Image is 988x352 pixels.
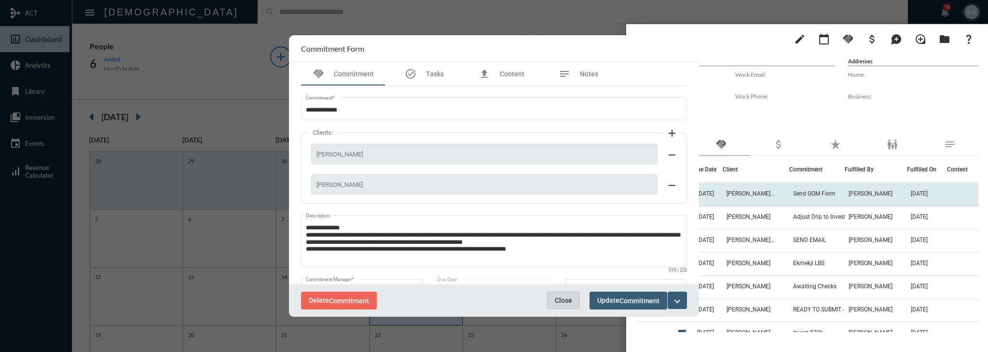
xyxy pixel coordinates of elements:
[426,70,444,78] span: Tasks
[793,260,824,267] span: Ekmekji LBS
[329,297,369,305] span: Commitment
[863,29,882,48] button: Add Business
[590,292,667,310] button: UpdateCommitment
[727,260,770,267] span: [PERSON_NAME]
[619,297,659,305] span: Commitment
[911,190,928,197] span: [DATE]
[838,29,858,48] button: Add Commitment
[580,70,598,78] span: Notes
[845,156,906,183] th: Fulfilled By
[697,306,714,313] span: [DATE]
[814,29,834,48] button: Add meeting
[830,139,841,150] mat-icon: star_rate
[547,292,580,309] button: Close
[963,33,974,45] mat-icon: question_mark
[727,283,770,290] span: [PERSON_NAME]
[793,283,837,290] span: Awaiting Checks
[849,283,892,290] span: [PERSON_NAME]
[849,329,892,336] span: [PERSON_NAME]
[849,213,892,220] span: [PERSON_NAME]
[666,127,678,139] mat-icon: add
[794,33,806,45] mat-icon: edit
[793,190,836,197] span: Send GOM Form
[848,58,978,66] h5: Addresses
[911,29,930,48] button: Add Introduction
[818,33,830,45] mat-icon: calendar_today
[849,190,892,197] span: [PERSON_NAME]
[942,156,978,183] th: Content
[727,306,770,313] span: [PERSON_NAME]
[887,29,906,48] button: Add Mention
[727,190,775,197] span: [PERSON_NAME] - [PERSON_NAME]
[697,213,714,220] span: [DATE]
[959,29,978,48] button: What If?
[849,237,892,243] span: [PERSON_NAME]
[697,260,714,267] span: [DATE]
[727,329,770,336] span: [PERSON_NAME]
[848,71,978,78] label: Home:
[793,213,882,220] span: Adjust Drip to Investment Account
[672,296,683,307] mat-icon: expand_more
[727,213,770,220] span: [PERSON_NAME]
[723,156,790,183] th: Client
[479,68,490,80] mat-icon: file_upload
[559,68,570,80] mat-icon: notes
[636,34,785,43] h3: [PERSON_NAME]
[935,29,954,48] button: Archives
[309,296,369,304] span: Delete
[693,156,723,183] th: Due Date
[911,213,928,220] span: [DATE]
[500,70,524,78] span: Content
[597,296,659,304] span: Update
[915,33,926,45] mat-icon: loupe
[793,237,826,243] span: SEND EMAIL
[301,292,377,310] button: DeleteCommitment
[316,151,652,158] span: [PERSON_NAME]
[735,93,835,100] label: Work Phone:
[697,190,714,197] span: [DATE]
[939,33,950,45] mat-icon: folder
[911,306,928,313] span: [DATE]
[842,33,854,45] mat-icon: handshake
[555,296,572,304] span: Close
[727,237,775,243] span: [PERSON_NAME] - [PERSON_NAME]
[666,180,678,191] mat-icon: remove
[334,70,374,78] span: Commitment
[793,329,823,336] span: Invest $70k
[308,129,338,136] label: Clients:
[666,149,678,161] mat-icon: remove
[849,260,892,267] span: [PERSON_NAME]
[911,329,928,336] span: [DATE]
[793,306,890,313] span: READY TO SUBMIT - Open TBK Brokerage Account for Cash Management
[911,237,928,243] span: [DATE]
[848,93,978,100] label: Business:
[735,71,835,78] label: Work Email:
[669,268,687,273] mat-hint: 319 / 200
[790,29,810,48] button: edit person
[715,139,727,150] mat-icon: handshake
[313,68,324,80] mat-icon: handshake
[911,260,928,267] span: [DATE]
[866,33,878,45] mat-icon: attach_money
[301,44,364,53] h2: Commitment Form
[697,329,714,336] span: [DATE]
[891,33,902,45] mat-icon: maps_ugc
[636,58,835,66] h5: Contact Information
[849,306,892,313] span: [PERSON_NAME]
[887,139,898,150] mat-icon: family_restroom
[773,139,784,150] mat-icon: attach_money
[907,156,942,183] th: Fulfilled On
[789,156,845,183] th: Commitment
[316,181,652,188] span: [PERSON_NAME]
[697,237,714,243] span: [DATE]
[911,283,928,290] span: [DATE]
[697,283,714,290] span: [DATE]
[405,68,416,80] mat-icon: task_alt
[944,139,956,150] mat-icon: notes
